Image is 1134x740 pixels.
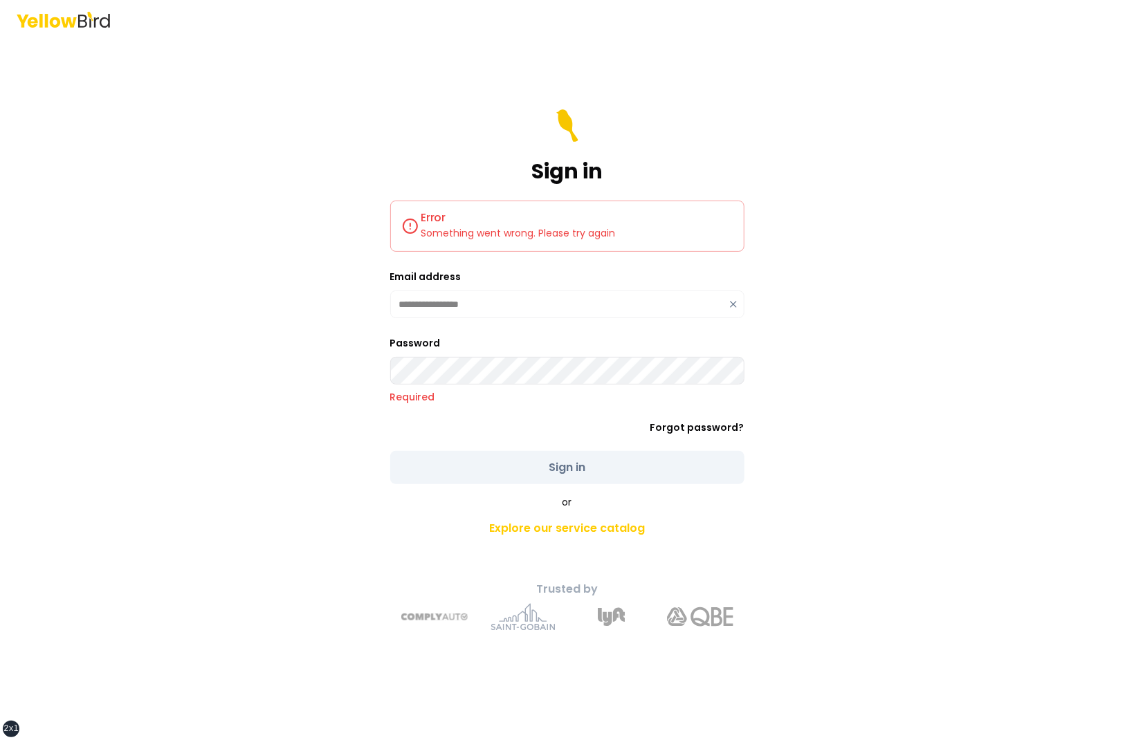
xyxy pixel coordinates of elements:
[531,159,603,184] h1: Sign in
[390,390,744,404] p: Required
[563,495,572,509] span: or
[3,723,19,734] div: 2xl
[402,212,733,223] h5: Error
[390,270,461,284] label: Email address
[650,420,744,434] a: Forgot password?
[402,226,733,240] div: Something went wrong. Please try again
[324,515,811,542] a: Explore our service catalog
[390,336,441,350] label: Password
[324,581,811,598] p: Trusted by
